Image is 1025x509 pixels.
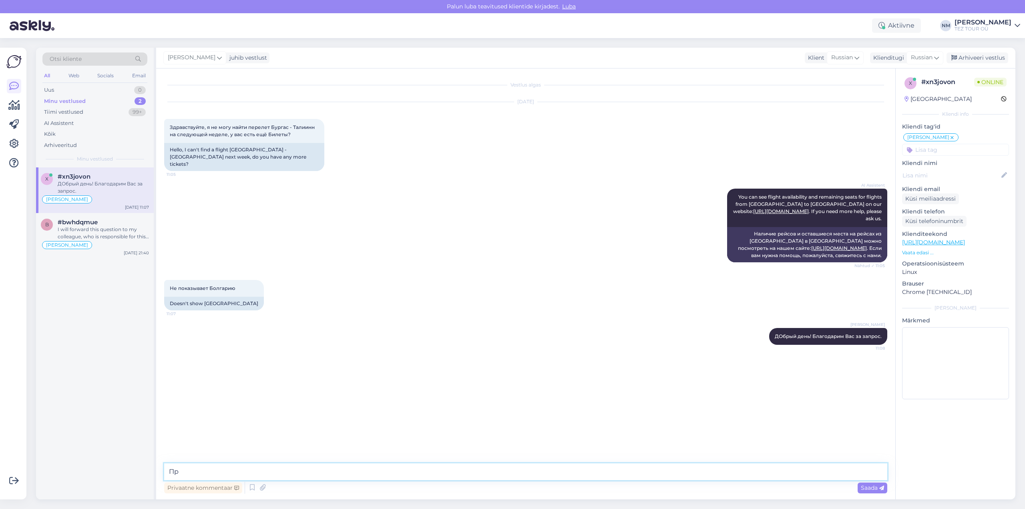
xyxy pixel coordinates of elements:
div: [GEOGRAPHIC_DATA] [904,95,972,103]
p: Klienditeekond [902,230,1009,238]
div: ДОбрый день! Благодарим Вас за запрос. [58,180,149,195]
p: Kliendi nimi [902,159,1009,167]
span: b [45,221,49,227]
div: I will forward this question to my colleague, who is responsible for this. The reply will be here... [58,226,149,240]
textarea: Пр [164,463,887,480]
div: Tiimi vestlused [44,108,83,116]
div: Küsi meiliaadressi [902,193,959,204]
span: x [909,80,912,86]
div: Socials [96,70,115,81]
span: Russian [911,53,933,62]
span: ДОбрый день! Благодарим Вас за запрос. [775,333,882,339]
input: Lisa tag [902,144,1009,156]
p: Vaata edasi ... [902,249,1009,256]
div: [DATE] [164,98,887,105]
div: Aktiivne [872,18,921,33]
div: AI Assistent [44,119,74,127]
span: [PERSON_NAME] [168,53,215,62]
span: [PERSON_NAME] [46,197,88,202]
div: # xn3jovon [921,77,974,87]
div: Web [67,70,81,81]
p: Brauser [902,280,1009,288]
span: 11:07 [167,311,197,317]
p: Kliendi email [902,185,1009,193]
span: 11:08 [855,345,885,351]
span: Otsi kliente [50,55,82,63]
span: Не показывает Болгарию [170,285,235,291]
div: Klienditugi [870,54,904,62]
div: TEZ TOUR OÜ [955,26,1011,32]
p: Kliendi telefon [902,207,1009,216]
div: Kõik [44,130,56,138]
p: Kliendi tag'id [902,123,1009,131]
span: You can see flight availability and remaining seats for flights from [GEOGRAPHIC_DATA] to [GEOGRA... [733,194,883,221]
span: x [45,176,48,182]
div: 0 [134,86,146,94]
div: All [42,70,52,81]
div: Arhiveeritud [44,141,77,149]
span: [PERSON_NAME] [46,243,88,247]
div: Minu vestlused [44,97,86,105]
span: Здравствуйте, я не могу найти перелет Бургас - Талиинн на следующей неделе, у вас есть ещё Билеты? [170,124,316,137]
div: Klient [805,54,824,62]
p: Operatsioonisüsteem [902,260,1009,268]
a: [PERSON_NAME]TEZ TOUR OÜ [955,19,1020,32]
span: [PERSON_NAME] [907,135,949,140]
span: Minu vestlused [77,155,113,163]
div: [DATE] 21:40 [124,250,149,256]
div: [PERSON_NAME] [902,304,1009,312]
div: Наличие рейсов и оставшиеся места на рейсах из [GEOGRAPHIC_DATA] в [GEOGRAPHIC_DATA] можно посмот... [727,227,887,262]
div: Email [131,70,147,81]
span: Online [974,78,1007,87]
div: Doesn't show [GEOGRAPHIC_DATA] [164,297,264,310]
a: [URL][DOMAIN_NAME] [902,239,965,246]
span: Nähtud ✓ 11:05 [854,263,885,269]
div: 2 [135,97,146,105]
span: Saada [861,484,884,491]
span: [PERSON_NAME] [850,322,885,328]
p: Linux [902,268,1009,276]
img: Askly Logo [6,54,22,69]
div: NM [940,20,951,31]
div: Küsi telefoninumbrit [902,216,967,227]
div: Hello, I can't find a flight [GEOGRAPHIC_DATA] - [GEOGRAPHIC_DATA] next week, do you have any mor... [164,143,324,171]
div: Privaatne kommentaar [164,483,242,493]
span: Luba [560,3,578,10]
span: 11:05 [167,171,197,177]
div: [DATE] 11:07 [125,204,149,210]
span: AI Assistent [855,182,885,188]
div: Kliendi info [902,111,1009,118]
span: Russian [831,53,853,62]
p: Märkmed [902,316,1009,325]
div: Arhiveeri vestlus [947,52,1008,63]
span: #bwhdqmue [58,219,98,226]
div: Vestlus algas [164,81,887,89]
input: Lisa nimi [902,171,1000,180]
p: Chrome [TECHNICAL_ID] [902,288,1009,296]
div: Uus [44,86,54,94]
a: [URL][DOMAIN_NAME] [753,208,809,214]
div: 99+ [129,108,146,116]
a: [URL][DOMAIN_NAME] [811,245,867,251]
div: juhib vestlust [226,54,267,62]
span: #xn3jovon [58,173,90,180]
div: [PERSON_NAME] [955,19,1011,26]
